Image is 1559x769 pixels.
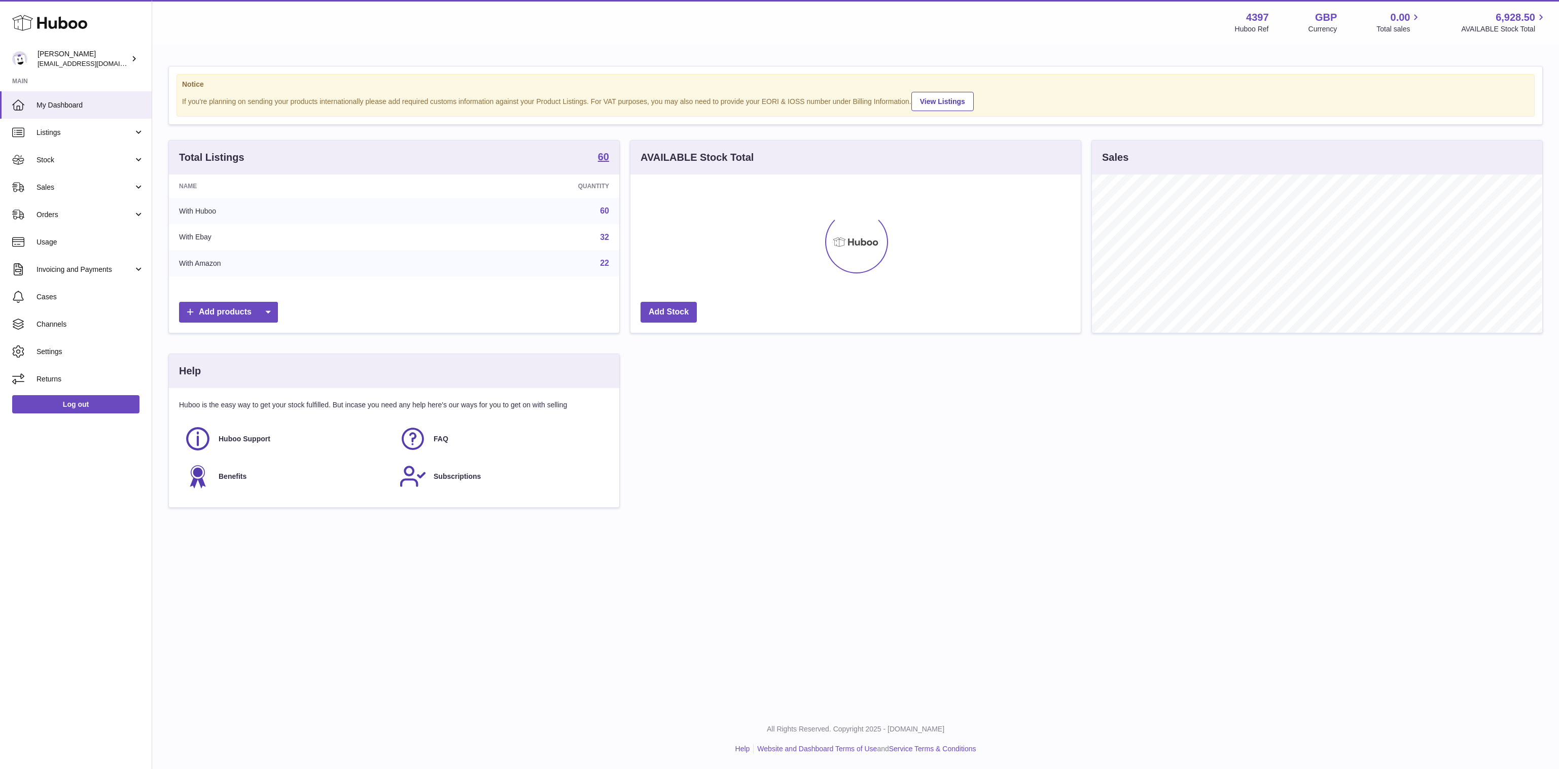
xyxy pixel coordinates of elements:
strong: Notice [182,80,1529,89]
span: AVAILABLE Stock Total [1461,24,1547,34]
span: Invoicing and Payments [37,265,133,274]
a: Subscriptions [399,463,604,490]
a: Huboo Support [184,425,389,452]
a: 0.00 Total sales [1376,11,1422,34]
span: Orders [37,210,133,220]
span: Listings [37,128,133,137]
div: Currency [1308,24,1337,34]
span: Returns [37,374,144,384]
a: 60 [600,206,609,215]
span: Sales [37,183,133,192]
div: [PERSON_NAME] [38,49,129,68]
a: FAQ [399,425,604,452]
img: drumnnbass@gmail.com [12,51,27,66]
span: Huboo Support [219,434,270,444]
a: Help [735,745,750,753]
span: Channels [37,320,144,329]
strong: GBP [1315,11,1337,24]
span: Usage [37,237,144,247]
span: 6,928.50 [1496,11,1535,24]
span: FAQ [434,434,448,444]
h3: AVAILABLE Stock Total [641,151,754,164]
a: Log out [12,395,139,413]
span: My Dashboard [37,100,144,110]
p: Huboo is the easy way to get your stock fulfilled. But incase you need any help here's our ways f... [179,400,609,410]
a: Benefits [184,463,389,490]
span: Settings [37,347,144,357]
span: Cases [37,292,144,302]
span: Subscriptions [434,472,481,481]
td: With Ebay [169,224,415,251]
th: Quantity [415,174,619,198]
span: Stock [37,155,133,165]
div: If you're planning on sending your products internationally please add required customs informati... [182,90,1529,111]
td: With Huboo [169,198,415,224]
a: View Listings [911,92,974,111]
span: [EMAIL_ADDRESS][DOMAIN_NAME] [38,59,149,67]
a: Service Terms & Conditions [889,745,976,753]
h3: Sales [1102,151,1128,164]
li: and [754,744,976,754]
a: 60 [598,152,609,164]
span: Total sales [1376,24,1422,34]
p: All Rights Reserved. Copyright 2025 - [DOMAIN_NAME] [160,724,1551,734]
span: 0.00 [1391,11,1410,24]
strong: 60 [598,152,609,162]
a: Add Stock [641,302,697,323]
a: 22 [600,259,609,267]
h3: Total Listings [179,151,244,164]
th: Name [169,174,415,198]
a: 32 [600,233,609,241]
div: Huboo Ref [1235,24,1269,34]
td: With Amazon [169,250,415,276]
strong: 4397 [1246,11,1269,24]
a: 6,928.50 AVAILABLE Stock Total [1461,11,1547,34]
span: Benefits [219,472,246,481]
a: Website and Dashboard Terms of Use [757,745,877,753]
a: Add products [179,302,278,323]
h3: Help [179,364,201,378]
